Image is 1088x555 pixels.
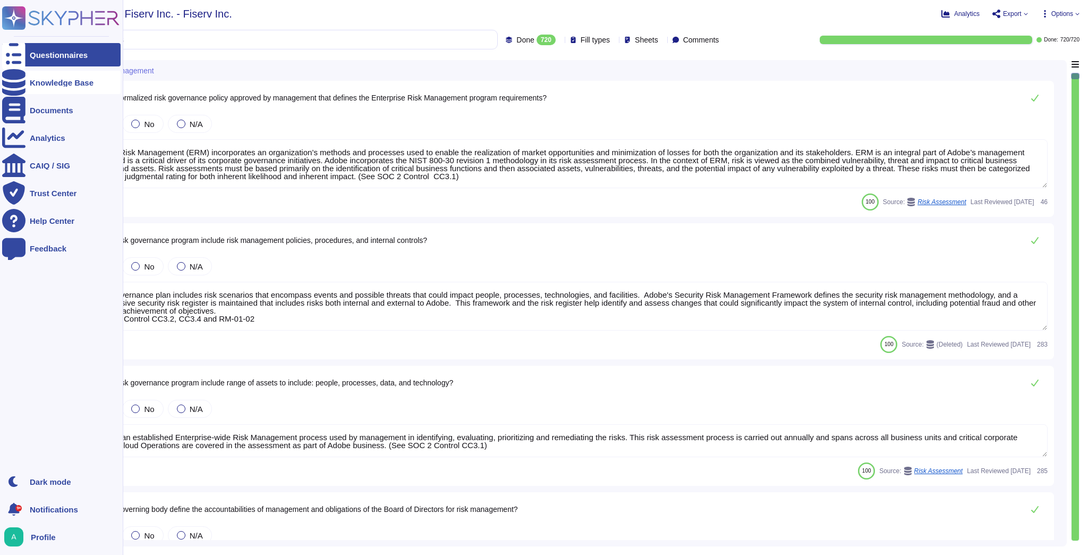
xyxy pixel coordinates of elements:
span: Profile [31,533,56,541]
a: Questionnaires [2,43,121,66]
span: 46 [1039,199,1048,205]
div: CAIQ / SIG [30,162,70,170]
div: 9+ [15,505,22,511]
input: Search by keywords [42,30,497,49]
span: Analytics [954,11,980,17]
span: Sheets [635,36,658,44]
div: Documents [30,106,73,114]
div: Dark mode [30,478,71,486]
span: Source: [883,198,966,206]
span: Risk Assessment [917,199,966,205]
span: Done [516,36,534,44]
span: No [144,120,154,129]
span: Last Reviewed [DATE] [967,468,1031,474]
div: Trust Center [30,189,76,197]
span: 285 [1035,468,1048,474]
a: Feedback [2,237,121,260]
a: Trust Center [2,181,121,205]
span: Done: [1044,37,1058,43]
div: 720 [537,35,556,45]
span: No [144,531,154,540]
span: A. Enterprise Risk Management [49,67,154,74]
span: Does the risk governance program include risk management policies, procedures, and internal contr... [85,236,427,245]
button: Analytics [941,10,980,18]
span: (Deleted) [937,341,963,348]
span: Options [1051,11,1073,17]
span: Last Reviewed [DATE] [967,341,1031,348]
span: Risk Assessment [914,468,963,474]
a: Documents [2,98,121,122]
span: Notifications [30,506,78,514]
span: Fill types [581,36,610,44]
span: 100 [885,341,894,347]
a: Knowledge Base [2,71,121,94]
div: Analytics [30,134,65,142]
span: Export [1003,11,1022,17]
span: No [144,405,154,414]
img: user [4,527,23,546]
span: 100 [862,468,871,474]
textarea: Enterprise Risk Management (ERM) incorporates an organization’s methods and processes used to ena... [72,139,1048,188]
span: N/A [190,405,203,414]
span: Does the governing body define the accountabilities of management and obligations of the Board of... [85,505,518,514]
span: 100 [866,199,875,205]
span: N/A [190,531,203,540]
div: Help Center [30,217,74,225]
div: Questionnaires [30,51,88,59]
textarea: The risk governance plan includes risk scenarios that encompass events and possible threats that ... [72,282,1048,331]
span: 720 / 720 [1060,37,1079,43]
span: Last Reviewed [DATE] [971,199,1034,205]
span: Does the risk governance program include range of assets to include: people, processes, data, and... [85,379,453,387]
div: Feedback [30,245,66,253]
span: Source: [879,467,963,475]
textarea: Adobe has an established Enterprise-wide Risk Management process used by management in identifyin... [72,424,1048,457]
span: Comments [683,36,719,44]
span: Fiserv Inc. - Fiserv Inc. [125,9,232,19]
span: No [144,262,154,271]
span: N/A [190,262,203,271]
span: 283 [1035,341,1048,348]
span: N/A [190,120,203,129]
a: Help Center [2,209,121,232]
span: Source: [902,340,963,349]
a: Analytics [2,126,121,149]
span: Is there a formalized risk governance policy approved by management that defines the Enterprise R... [85,94,547,102]
button: user [2,525,31,549]
div: Knowledge Base [30,79,93,87]
a: CAIQ / SIG [2,154,121,177]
